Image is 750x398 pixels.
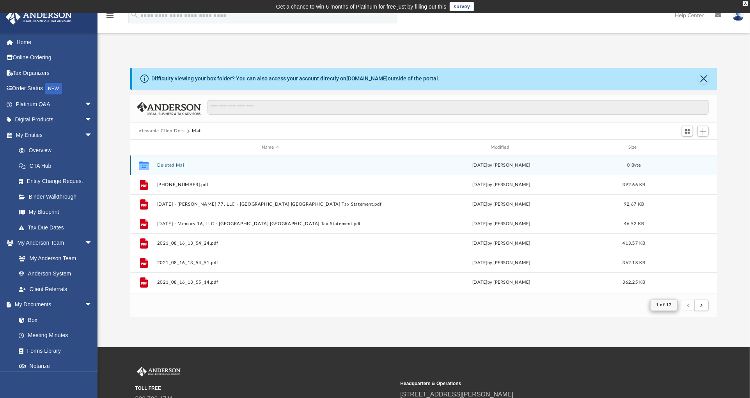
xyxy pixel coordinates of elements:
div: Name [156,144,384,151]
div: Size [618,144,649,151]
button: 2021_08_16_13_54_24.pdf [157,241,384,246]
div: Difficulty viewing your box folder? You can also access your account directly on outside of the p... [151,75,440,83]
a: Anderson System [11,266,100,282]
a: menu [105,15,115,20]
span: arrow_drop_down [85,235,100,251]
img: Anderson Advisors Platinum Portal [4,9,74,25]
button: [PHONE_NUMBER].pdf [157,182,384,187]
a: CTA Hub [11,158,104,174]
a: My Anderson Teamarrow_drop_down [5,235,100,251]
a: Client Referrals [11,281,100,297]
div: [DATE] by [PERSON_NAME] [388,181,615,188]
button: 2021_08_16_13_54_51.pdf [157,260,384,265]
a: My Anderson Team [11,251,96,266]
a: Forms Library [11,343,96,359]
a: Tax Due Dates [11,220,104,235]
button: Deleted Mail [157,163,384,168]
button: 2021_08_16_13_55_14.pdf [157,280,384,285]
div: id [653,144,707,151]
a: My Blueprint [11,204,100,220]
div: grid [130,155,718,293]
i: search [130,11,139,19]
div: [DATE] by [PERSON_NAME] [388,240,615,247]
span: 413.57 KB [622,241,645,245]
a: Meeting Minutes [11,328,100,343]
small: TOLL FREE [135,385,395,392]
a: Overview [11,143,104,158]
button: Switch to Grid View [682,126,693,137]
a: Binder Walkthrough [11,189,104,204]
a: [STREET_ADDRESS][PERSON_NAME] [401,391,514,398]
img: User Pic [732,10,744,21]
span: arrow_drop_down [85,112,100,128]
button: [DATE] - [PERSON_NAME] 77, LLC - [GEOGRAPHIC_DATA] [GEOGRAPHIC_DATA] Tax Statement.pdf [157,202,384,207]
button: Mail [192,128,202,135]
span: 0 Byte [627,163,641,167]
a: [DOMAIN_NAME] [346,75,388,82]
input: Search files and folders [207,100,709,115]
a: Notarize [11,359,100,374]
span: arrow_drop_down [85,96,100,112]
button: [DATE] - Memory 16, LLC - [GEOGRAPHIC_DATA] [GEOGRAPHIC_DATA] Tax Statement.pdf [157,221,384,226]
div: close [743,1,748,6]
span: arrow_drop_down [85,127,100,143]
div: [DATE] by [PERSON_NAME] [388,279,615,286]
div: [DATE] by [PERSON_NAME] [388,162,615,169]
button: 1 of 12 [650,300,678,311]
div: [DATE] by [PERSON_NAME] [388,220,615,227]
div: Modified [387,144,615,151]
span: 92.67 KB [624,202,644,206]
button: Close [698,73,709,84]
span: 362.25 KB [622,280,645,284]
button: Viewable-ClientDocs [139,128,185,135]
span: 392.66 KB [622,183,645,187]
a: survey [450,2,474,11]
a: My Entitiesarrow_drop_down [5,127,104,143]
a: My Documentsarrow_drop_down [5,297,100,313]
a: Digital Productsarrow_drop_down [5,112,104,128]
button: Add [697,126,709,137]
a: Order StatusNEW [5,81,104,97]
div: [DATE] by [PERSON_NAME] [388,259,615,267]
a: Platinum Q&Aarrow_drop_down [5,96,104,112]
i: menu [105,11,115,20]
div: Get a chance to win 6 months of Platinum for free just by filling out this [276,2,447,11]
div: NEW [45,83,62,94]
img: Anderson Advisors Platinum Portal [135,367,182,377]
small: Headquarters & Operations [401,380,660,387]
a: Box [11,312,96,328]
span: 362.18 KB [622,261,645,265]
div: id [133,144,153,151]
a: Entity Change Request [11,174,104,189]
span: arrow_drop_down [85,297,100,313]
a: Online Ordering [5,50,104,66]
span: 1 of 12 [656,303,672,307]
span: 46.52 KB [624,222,644,226]
a: Tax Organizers [5,65,104,81]
a: Home [5,34,104,50]
div: [DATE] by [PERSON_NAME] [388,201,615,208]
